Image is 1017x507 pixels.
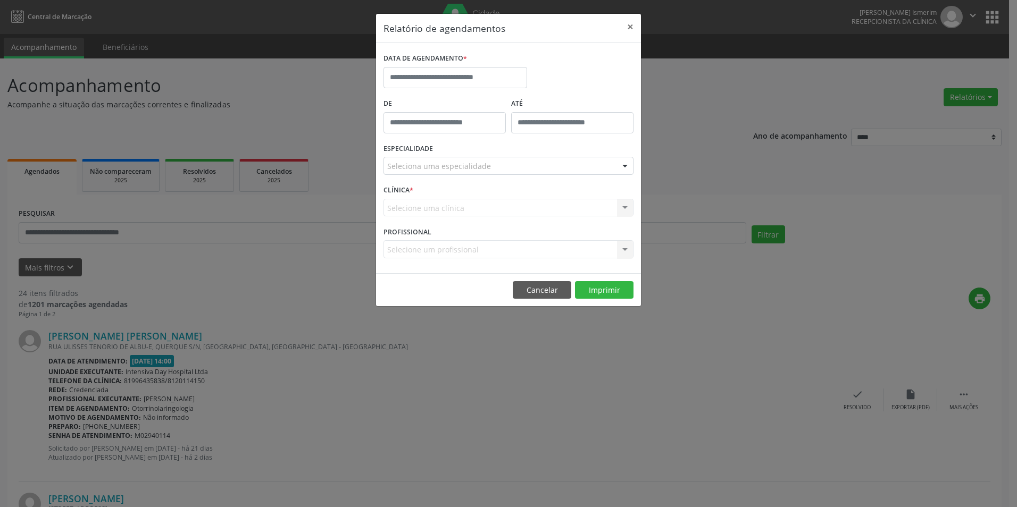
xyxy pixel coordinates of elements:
[384,50,467,67] label: DATA DE AGENDAMENTO
[387,160,491,172] span: Seleciona uma especialidade
[384,96,506,112] label: De
[384,224,431,240] label: PROFISSIONAL
[513,281,571,299] button: Cancelar
[384,141,433,157] label: ESPECIALIDADE
[384,21,505,35] h5: Relatório de agendamentos
[575,281,633,299] button: Imprimir
[511,96,633,112] label: ATÉ
[620,14,641,40] button: Close
[384,182,413,199] label: CLÍNICA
